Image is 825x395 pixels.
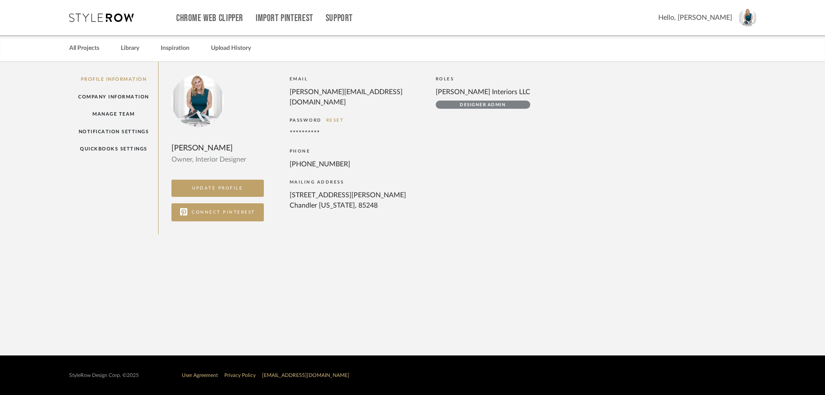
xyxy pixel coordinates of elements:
a: QuickBooks Settings [69,140,158,158]
span: Hello, [PERSON_NAME] [658,12,732,23]
div: [PERSON_NAME] Interiors LLC [436,87,530,97]
div: [STREET_ADDRESS][PERSON_NAME] Chandler [US_STATE], 85248 [290,190,419,211]
a: Library [121,43,139,54]
div: MAILING ADDRESS [290,178,427,187]
a: Company Information [69,88,158,106]
a: All Projects [69,43,99,54]
div: [PERSON_NAME][EMAIL_ADDRESS][DOMAIN_NAME] [290,87,419,107]
div: PASSWORD [290,116,427,125]
a: [EMAIL_ADDRESS][DOMAIN_NAME] [262,373,349,378]
a: Inspiration [161,43,189,54]
div: ROLES [436,75,530,83]
a: Privacy Policy [224,373,256,378]
a: Upload History [211,43,251,54]
div: PHONE [290,147,427,156]
a: Chrome Web Clipper [176,15,243,22]
div: [PHONE_NUMBER] [290,159,419,169]
div: EMAIL [290,75,427,83]
img: avatar [739,9,757,27]
a: Notification Settings [69,123,158,141]
div: [PERSON_NAME] [171,142,264,154]
a: RESET [326,118,344,122]
a: Import Pinterest [256,15,313,22]
div: Owner, Interior Designer [171,154,264,165]
div: Designer Admin [436,101,530,109]
button: UPDATE PROFILE [171,180,264,197]
a: Support [326,15,353,22]
a: Manage Team [69,105,158,123]
button: CONNECT PINTEREST [171,203,264,221]
a: User Agreement [182,373,218,378]
div: StyleRow Design Corp. ©2025 [69,372,139,379]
